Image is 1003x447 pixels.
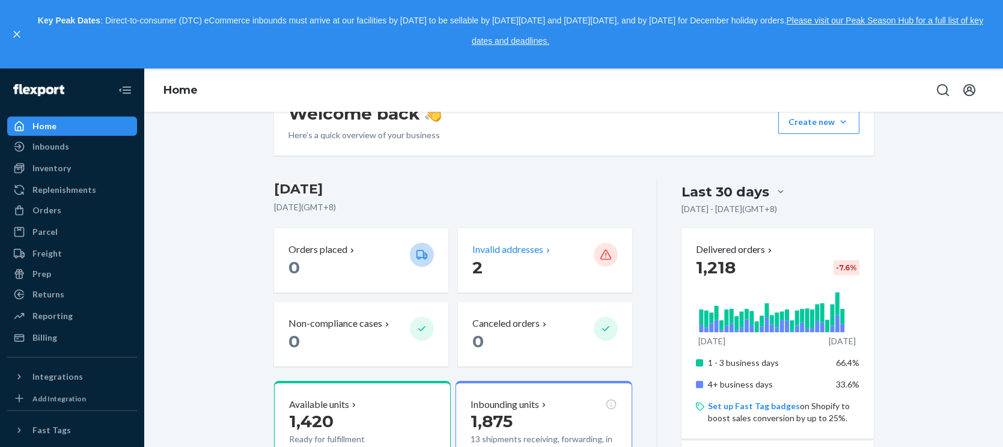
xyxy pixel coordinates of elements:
[696,257,736,278] span: 1,218
[7,180,137,199] a: Replenishments
[32,184,96,196] div: Replenishments
[32,226,58,238] div: Parcel
[32,204,61,216] div: Orders
[7,328,137,347] a: Billing
[274,228,448,293] button: Orders placed 0
[289,433,400,445] p: Ready for fulfillment
[32,371,83,383] div: Integrations
[288,103,442,124] h1: Welcome back
[288,243,347,257] p: Orders placed
[708,379,826,391] p: 4+ business days
[32,310,73,322] div: Reporting
[32,288,64,300] div: Returns
[7,306,137,326] a: Reporting
[7,137,137,156] a: Inbounds
[29,11,992,51] p: : Direct-to-consumer (DTC) eCommerce inbounds must arrive at our facilities by [DATE] to be sella...
[7,264,137,284] a: Prep
[274,201,633,213] p: [DATE] ( GMT+8 )
[836,379,859,389] span: 33.6%
[24,8,67,19] span: Support
[471,411,513,431] span: 1,875
[32,141,69,153] div: Inbounds
[778,110,859,134] button: Create new
[32,268,51,280] div: Prep
[288,257,300,278] span: 0
[288,331,300,351] span: 0
[834,260,859,275] div: -7.6 %
[113,78,137,102] button: Close Navigation
[32,162,71,174] div: Inventory
[288,129,442,141] p: Here’s a quick overview of your business
[472,257,483,278] span: 2
[7,244,137,263] a: Freight
[471,398,539,412] p: Inbounding units
[32,120,56,132] div: Home
[472,16,983,46] a: Please visit our Peak Season Hub for a full list of key dates and deadlines.
[7,117,137,136] a: Home
[681,203,777,215] p: [DATE] - [DATE] ( GMT+8 )
[472,331,484,351] span: 0
[458,302,632,366] button: Canceled orders 0
[13,84,64,96] img: Flexport logo
[696,243,775,257] button: Delivered orders
[931,78,955,102] button: Open Search Box
[7,421,137,440] button: Fast Tags
[7,201,137,220] a: Orders
[7,367,137,386] button: Integrations
[7,391,137,406] a: Add Integration
[11,28,23,40] button: close,
[7,159,137,178] a: Inventory
[472,317,540,330] p: Canceled orders
[7,285,137,304] a: Returns
[38,16,100,25] strong: Key Peak Dates
[425,105,442,122] img: hand-wave emoji
[32,394,86,404] div: Add Integration
[458,228,632,293] button: Invalid addresses 2
[708,400,859,424] p: on Shopify to boost sales conversion by up to 25%.
[274,302,448,366] button: Non-compliance cases 0
[472,243,543,257] p: Invalid addresses
[957,78,981,102] button: Open account menu
[289,411,334,431] span: 1,420
[7,222,137,242] a: Parcel
[836,357,859,368] span: 66.4%
[698,335,725,347] p: [DATE]
[288,317,382,330] p: Non-compliance cases
[289,398,349,412] p: Available units
[708,401,800,411] a: Set up Fast Tag badges
[32,248,62,260] div: Freight
[32,332,57,344] div: Billing
[681,183,769,201] div: Last 30 days
[163,84,198,97] a: Home
[154,73,207,108] ol: breadcrumbs
[274,180,633,199] h3: [DATE]
[32,424,71,436] div: Fast Tags
[829,335,856,347] p: [DATE]
[708,357,826,369] p: 1 - 3 business days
